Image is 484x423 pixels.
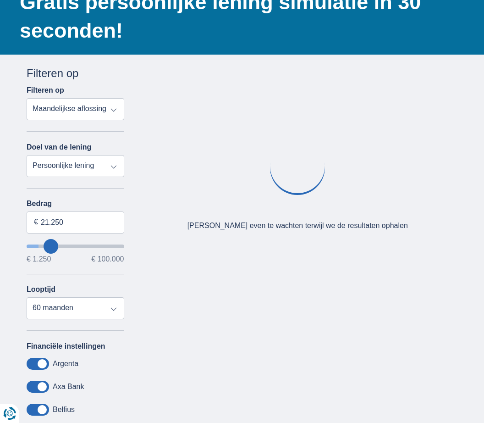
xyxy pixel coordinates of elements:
label: Argenta [53,360,78,368]
span: € 1.250 [27,256,51,263]
label: Looptijd [27,285,55,294]
label: Belfius [53,406,75,414]
input: wantToBorrow [27,245,124,248]
label: Bedrag [27,200,124,208]
div: Filteren op [27,66,124,81]
label: Axa Bank [53,383,84,391]
label: Financiële instellingen [27,342,105,351]
label: Doel van de lening [27,143,91,151]
div: [PERSON_NAME] even te wachten terwijl we de resultaten ophalen [187,221,408,231]
label: Filteren op [27,86,64,95]
span: € [34,217,38,228]
span: € 100.000 [91,256,124,263]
